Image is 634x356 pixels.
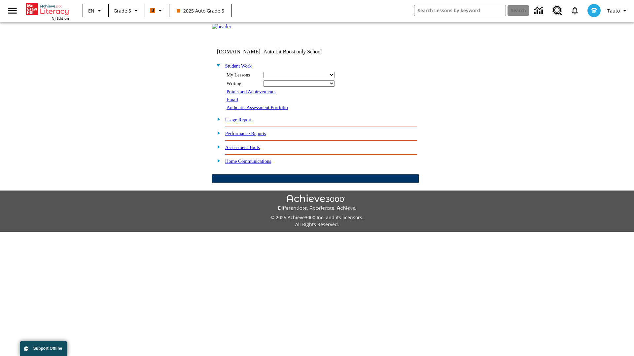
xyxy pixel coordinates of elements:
a: Performance Reports [225,131,266,136]
a: Points and Achievements [227,89,275,94]
a: Assessment Tools [225,145,260,150]
img: minus.gif [214,62,221,68]
div: My Lessons [227,72,260,78]
img: Achieve3000 Differentiate Accelerate Achieve [278,194,356,211]
div: Writing [227,81,260,86]
span: NJ Edition [52,16,69,21]
a: Email [227,97,238,102]
a: Authentic Assessment Portfolio [227,105,288,110]
nobr: Auto Lit Boost only School [264,49,322,54]
input: search field [414,5,506,16]
button: Open side menu [3,1,22,20]
span: Support Offline [33,346,62,351]
img: header [212,24,231,30]
span: B [151,6,154,15]
a: Resource Center, Will open in new tab [548,2,566,19]
span: Tauto [607,7,620,14]
button: Support Offline [20,341,67,356]
span: Grade 5 [114,7,131,14]
a: Student Work [225,63,252,69]
img: plus.gif [214,116,221,122]
td: [DOMAIN_NAME] - [217,49,338,55]
button: Grade: Grade 5, Select a grade [111,5,143,16]
button: Select a new avatar [583,2,605,19]
a: Usage Reports [225,117,254,122]
div: Home [26,2,69,21]
a: Data Center [530,2,548,20]
button: Boost Class color is orange. Change class color [147,5,167,16]
span: 2025 Auto Grade 5 [177,7,224,14]
button: Language: EN, Select a language [85,5,106,16]
span: EN [88,7,94,14]
img: plus.gif [214,130,221,136]
a: Notifications [566,2,583,19]
img: avatar image [587,4,601,17]
img: plus.gif [214,144,221,150]
img: plus.gif [214,158,221,163]
button: Profile/Settings [605,5,631,16]
a: Home Communications [225,159,271,164]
